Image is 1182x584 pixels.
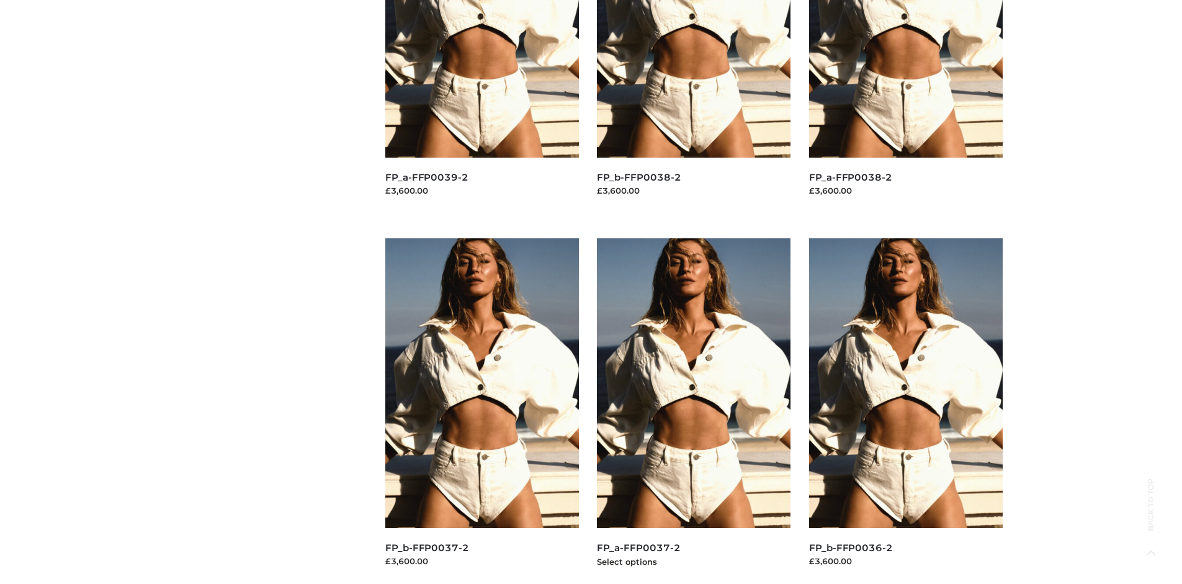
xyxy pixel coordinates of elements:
a: Select options [597,557,657,567]
a: FP_a-FFP0038-2 [809,171,892,183]
div: £3,600.00 [809,555,1003,567]
div: £3,600.00 [809,184,1003,197]
a: FP_b-FFP0038-2 [597,171,681,183]
div: £3,600.00 [385,555,579,567]
a: FP_b-FFP0036-2 [809,542,893,554]
span: Back to top [1135,500,1166,531]
a: FP_a-FFP0037-2 [597,542,680,554]
a: FP_a-FFP0039-2 [385,171,468,183]
div: £3,600.00 [385,184,579,197]
div: £3,600.00 [597,184,790,197]
a: FP_b-FFP0037-2 [385,542,469,554]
